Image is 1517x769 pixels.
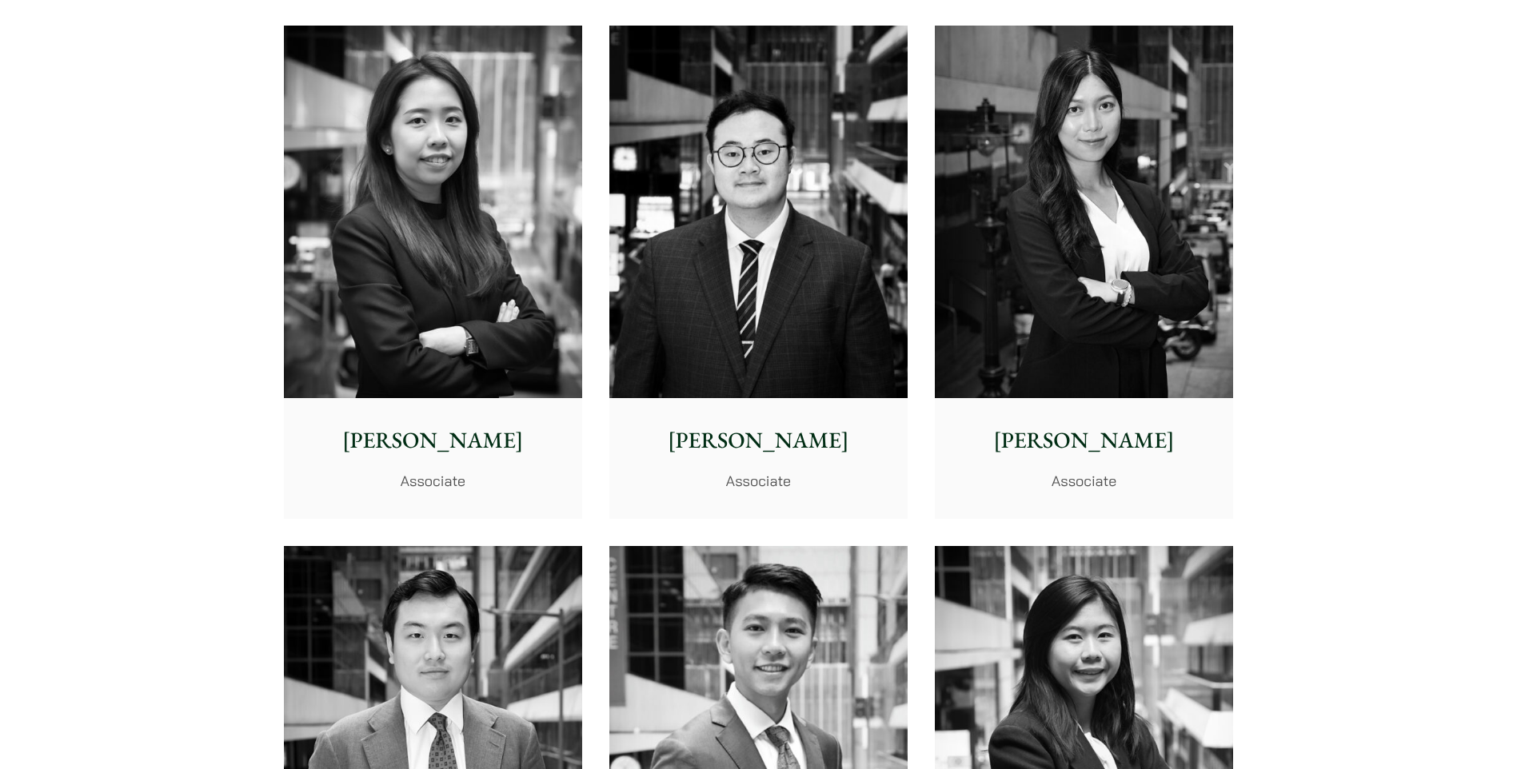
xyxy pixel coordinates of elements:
p: Associate [297,470,569,492]
p: [PERSON_NAME] [948,424,1220,457]
p: [PERSON_NAME] [622,424,895,457]
img: Joanne Lam photo [935,26,1233,399]
a: Joanne Lam photo [PERSON_NAME] Associate [935,26,1233,520]
p: [PERSON_NAME] [297,424,569,457]
a: [PERSON_NAME] Associate [609,26,908,520]
p: Associate [948,470,1220,492]
a: [PERSON_NAME] Associate [284,26,582,520]
p: Associate [622,470,895,492]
